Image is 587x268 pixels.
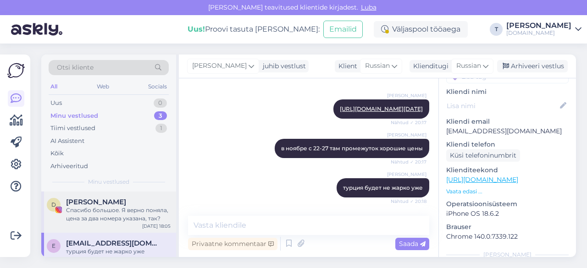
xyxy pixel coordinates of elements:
[343,184,423,191] span: турция будет не жарко уже
[506,22,581,37] a: [PERSON_NAME][DOMAIN_NAME]
[446,126,569,136] p: [EMAIL_ADDRESS][DOMAIN_NAME]
[399,240,426,248] span: Saada
[50,149,64,158] div: Kõik
[387,92,426,99] span: [PERSON_NAME]
[188,24,320,35] div: Proovi tasuta [PERSON_NAME]:
[391,159,426,165] span: Nähtud ✓ 20:17
[155,124,167,133] div: 1
[52,242,55,249] span: E
[323,21,363,38] button: Emailid
[335,61,357,71] div: Klient
[446,175,518,184] a: [URL][DOMAIN_NAME]
[281,145,423,152] span: в ноябре с 22-27 там промежуток хорошие цены
[446,199,569,209] p: Operatsioonisüsteem
[154,98,167,108] div: 0
[66,239,161,247] span: EvgeniyaEseniya2018@gmail.com
[66,247,171,256] div: турция будет не жарко уже
[497,60,568,72] div: Arhiveeri vestlus
[57,63,94,72] span: Otsi kliente
[66,198,126,206] span: Diana Maistruk
[490,23,503,36] div: T
[259,61,306,71] div: juhib vestlust
[456,61,481,71] span: Russian
[446,209,569,219] p: iPhone OS 18.6.2
[446,117,569,126] p: Kliendi email
[142,223,171,230] div: [DATE] 18:05
[188,25,205,33] b: Uus!
[340,105,423,112] a: [URL][DOMAIN_NAME][DATE]
[506,22,571,29] div: [PERSON_NAME]
[446,187,569,196] p: Vaata edasi ...
[446,165,569,175] p: Klienditeekond
[374,21,468,38] div: Väljaspool tööaega
[188,238,277,250] div: Privaatne kommentaar
[446,149,520,162] div: Küsi telefoninumbrit
[142,256,171,263] div: [DATE] 20:18
[447,101,558,111] input: Lisa nimi
[50,111,98,120] div: Minu vestlused
[7,62,25,79] img: Askly Logo
[154,111,167,120] div: 3
[50,98,62,108] div: Uus
[66,206,171,223] div: Спасибо большое. Я верно поняла, цена за два номера указана, так?
[50,137,84,146] div: AI Assistent
[446,251,569,259] div: [PERSON_NAME]
[446,222,569,232] p: Brauser
[506,29,571,37] div: [DOMAIN_NAME]
[387,171,426,178] span: [PERSON_NAME]
[358,3,379,11] span: Luba
[387,131,426,138] span: [PERSON_NAME]
[95,81,111,93] div: Web
[50,162,88,171] div: Arhiveeritud
[192,61,247,71] span: [PERSON_NAME]
[446,87,569,97] p: Kliendi nimi
[88,178,129,186] span: Minu vestlused
[391,119,426,126] span: Nähtud ✓ 20:17
[365,61,390,71] span: Russian
[146,81,169,93] div: Socials
[51,201,56,208] span: D
[446,140,569,149] p: Kliendi telefon
[446,232,569,241] p: Chrome 140.0.7339.122
[49,81,59,93] div: All
[391,198,426,205] span: Nähtud ✓ 20:18
[50,124,95,133] div: Tiimi vestlused
[410,61,449,71] div: Klienditugi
